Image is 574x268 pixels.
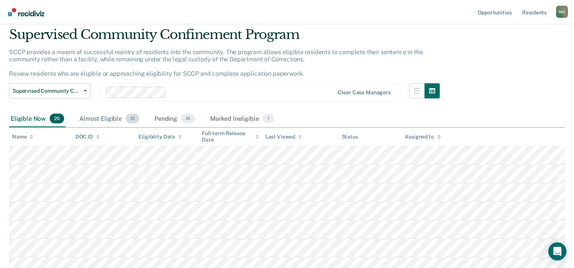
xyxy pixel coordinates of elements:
div: Marked Ineligible1 [209,111,275,127]
img: Recidiviz [8,8,44,16]
span: 20 [50,114,64,123]
div: Last Viewed [265,134,302,140]
p: SCCP provides a means of successful reentry of residents into the community. The program allows e... [9,48,423,78]
span: 10 [126,114,139,123]
button: Profile dropdown button [556,6,568,18]
div: Eligible Now20 [9,111,66,127]
span: Supervised Community Confinement Program [13,88,81,94]
div: Open Intercom Messenger [548,242,566,260]
div: Assigned to [405,134,440,140]
button: Supervised Community Confinement Program [9,83,90,98]
div: Almost Eligible10 [78,111,141,127]
div: DOC ID [75,134,100,140]
span: 1 [263,114,274,123]
div: Supervised Community Confinement Program [9,27,440,48]
div: Full-term Release Date [202,130,259,143]
div: Status [341,134,358,140]
div: M G [556,6,568,18]
div: Clear case managers [338,89,390,96]
div: Name [12,134,33,140]
div: Pending16 [153,111,197,127]
span: 16 [181,114,195,123]
div: Eligibility Date [138,134,182,140]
